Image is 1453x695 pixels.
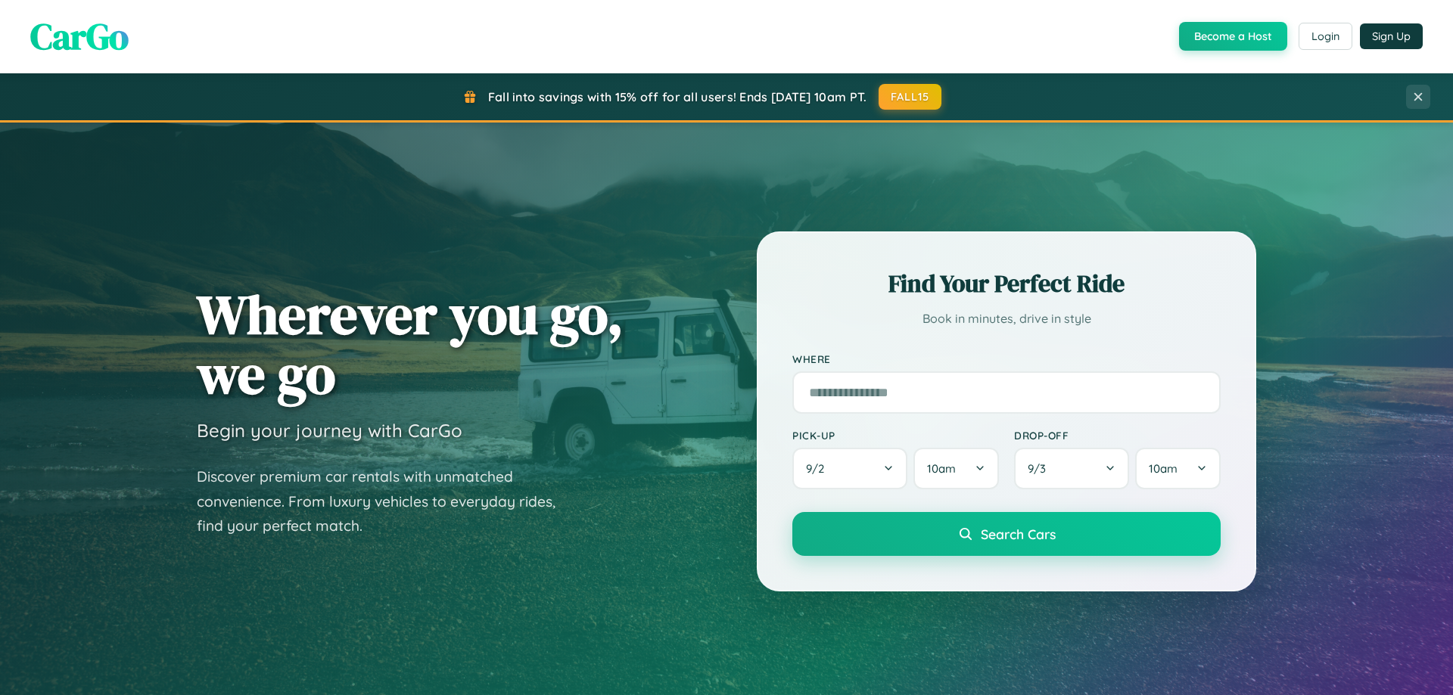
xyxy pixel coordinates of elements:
[30,11,129,61] span: CarGo
[1149,461,1178,476] span: 10am
[1014,448,1129,489] button: 9/3
[806,461,832,476] span: 9 / 2
[488,89,867,104] span: Fall into savings with 15% off for all users! Ends [DATE] 10am PT.
[792,308,1221,330] p: Book in minutes, drive in style
[197,284,624,404] h1: Wherever you go, we go
[981,526,1056,542] span: Search Cars
[927,461,956,476] span: 10am
[1179,22,1287,51] button: Become a Host
[1360,23,1423,49] button: Sign Up
[1028,461,1053,476] span: 9 / 3
[913,448,999,489] button: 10am
[1299,23,1352,50] button: Login
[879,84,942,110] button: FALL15
[792,512,1221,556] button: Search Cars
[197,464,575,538] p: Discover premium car rentals with unmatched convenience. From luxury vehicles to everyday rides, ...
[197,419,462,442] h3: Begin your journey with CarGo
[792,448,907,489] button: 9/2
[1014,429,1221,442] label: Drop-off
[792,267,1221,300] h2: Find Your Perfect Ride
[792,352,1221,365] label: Where
[792,429,999,442] label: Pick-up
[1135,448,1221,489] button: 10am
